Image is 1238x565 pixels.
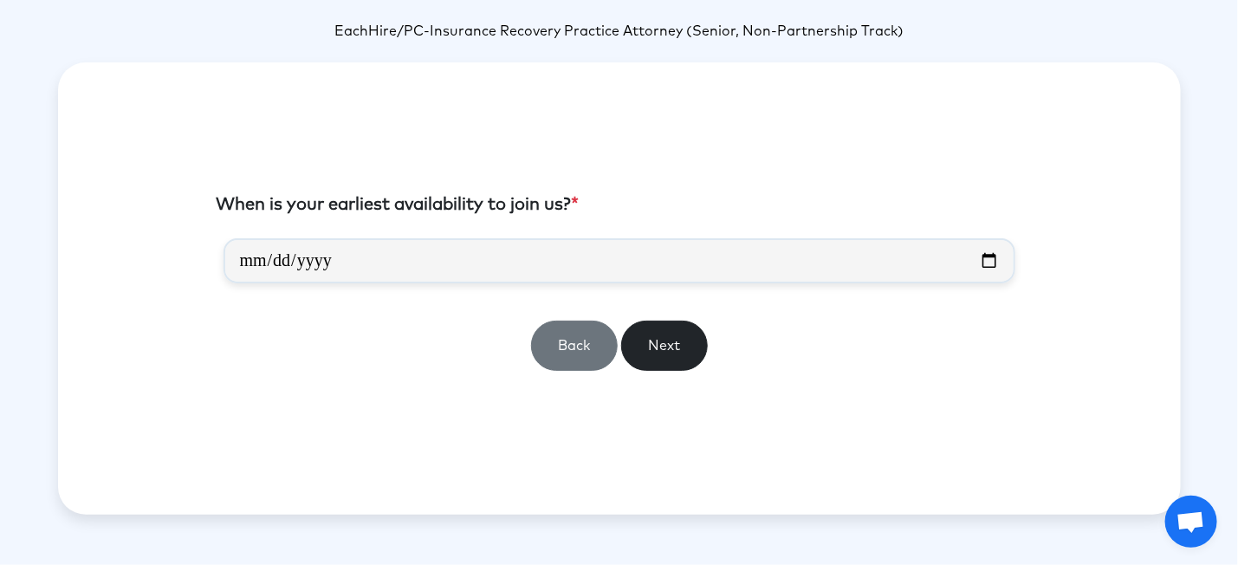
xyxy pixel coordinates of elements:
[334,24,424,38] span: EachHire/PC
[531,321,618,371] button: Back
[217,192,580,218] label: When is your earliest availability to join us?
[58,21,1181,42] p: -
[1165,496,1217,548] a: Open chat
[621,321,708,371] button: Next
[430,24,904,38] span: Insurance Recovery Practice Attorney (Senior, Non-Partnership Track)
